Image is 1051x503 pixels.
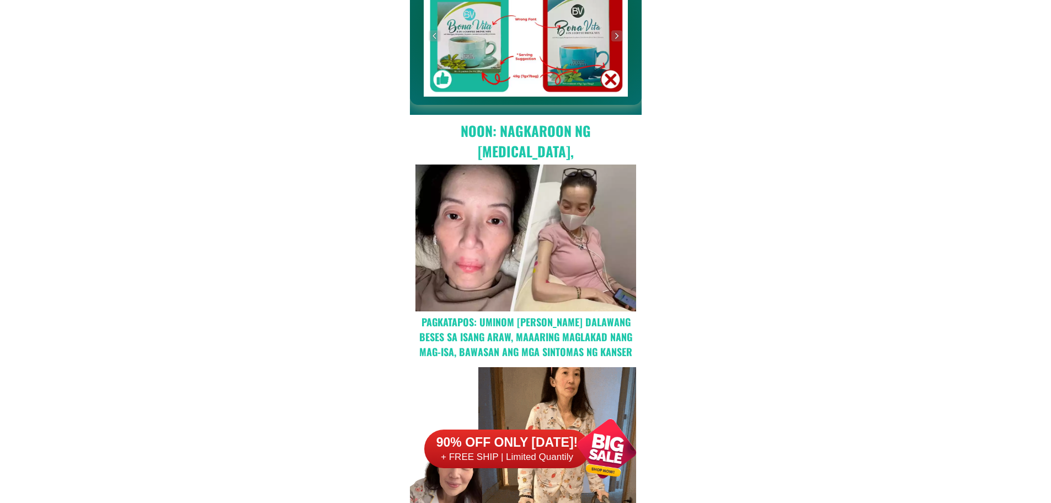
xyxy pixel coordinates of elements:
h2: pagkatapos: uminom [PERSON_NAME] dalawang beses sa isang araw, maaaring maglakad nang mag-isa, ba... [415,315,636,359]
h6: + FREE SHIP | Limited Quantily [424,451,590,463]
h2: Noon: nagkaroon ng [MEDICAL_DATA], hindi makalakad ng normal [415,120,636,183]
h6: 90% OFF ONLY [DATE]! [424,435,590,451]
img: navigation [429,30,440,41]
img: navigation [611,30,622,41]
